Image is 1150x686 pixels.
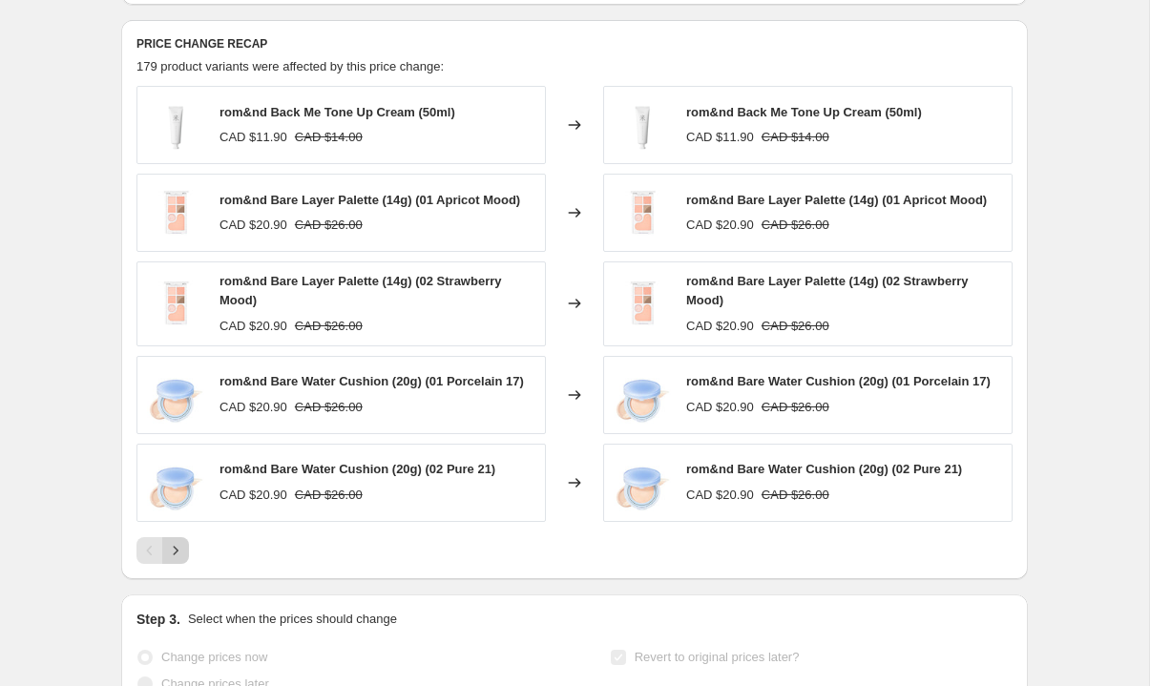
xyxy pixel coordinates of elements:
[147,454,204,511] img: romand-bare-water-cushion-01-porcelain-17_80x.webp
[136,610,180,629] h2: Step 3.
[295,128,363,147] strike: CAD $14.00
[147,184,204,241] img: c9aac1022b68d932d3b2bb414a5ee277_740x_b5109ff1-ac03-4ea8-ba56-473ea47da46f_80x.jpg
[220,374,524,388] span: rom&nd Bare Water Cushion (20g) (01 Porcelain 17)
[614,184,671,241] img: c9aac1022b68d932d3b2bb414a5ee277_740x_b5109ff1-ac03-4ea8-ba56-473ea47da46f_80x.jpg
[220,105,455,119] span: rom&nd Back Me Tone Up Cream (50ml)
[614,275,671,332] img: c9aac1022b68d932d3b2bb414a5ee277_740x_b5109ff1-ac03-4ea8-ba56-473ea47da46f_80x.jpg
[136,59,444,73] span: 179 product variants were affected by this price change:
[762,128,829,147] strike: CAD $14.00
[147,275,204,332] img: c9aac1022b68d932d3b2bb414a5ee277_740x_b5109ff1-ac03-4ea8-ba56-473ea47da46f_80x.jpg
[161,650,267,664] span: Change prices now
[162,537,189,564] button: Next
[220,128,287,147] div: CAD $11.90
[147,366,204,424] img: romand-bare-water-cushion-01-porcelain-17_80x.webp
[295,317,363,336] strike: CAD $26.00
[686,462,962,476] span: rom&nd Bare Water Cushion (20g) (02 Pure 21)
[686,128,754,147] div: CAD $11.90
[614,366,671,424] img: romand-bare-water-cushion-01-porcelain-17_80x.webp
[136,537,189,564] nav: Pagination
[762,317,829,336] strike: CAD $26.00
[220,462,495,476] span: rom&nd Bare Water Cushion (20g) (02 Pure 21)
[686,374,991,388] span: rom&nd Bare Water Cushion (20g) (01 Porcelain 17)
[614,96,671,154] img: ROM_ND-BackMeCream50ML_ce1fafda-ed76-4f31-b7b3-86e5f7eaf6ec_80x.png
[188,610,397,629] p: Select when the prices should change
[295,216,363,235] strike: CAD $26.00
[220,216,287,235] div: CAD $20.90
[295,398,363,417] strike: CAD $26.00
[686,216,754,235] div: CAD $20.90
[220,398,287,417] div: CAD $20.90
[220,317,287,336] div: CAD $20.90
[762,398,829,417] strike: CAD $26.00
[762,486,829,505] strike: CAD $26.00
[686,398,754,417] div: CAD $20.90
[686,105,922,119] span: rom&nd Back Me Tone Up Cream (50ml)
[220,486,287,505] div: CAD $20.90
[762,216,829,235] strike: CAD $26.00
[614,454,671,511] img: romand-bare-water-cushion-01-porcelain-17_80x.webp
[686,274,969,307] span: rom&nd Bare Layer Palette (14g) (02 Strawberry Mood)
[147,96,204,154] img: ROM_ND-BackMeCream50ML_ce1fafda-ed76-4f31-b7b3-86e5f7eaf6ec_80x.png
[686,193,987,207] span: rom&nd Bare Layer Palette (14g) (01 Apricot Mood)
[136,36,1013,52] h6: PRICE CHANGE RECAP
[220,274,502,307] span: rom&nd Bare Layer Palette (14g) (02 Strawberry Mood)
[295,486,363,505] strike: CAD $26.00
[686,486,754,505] div: CAD $20.90
[635,650,800,664] span: Revert to original prices later?
[220,193,520,207] span: rom&nd Bare Layer Palette (14g) (01 Apricot Mood)
[686,317,754,336] div: CAD $20.90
